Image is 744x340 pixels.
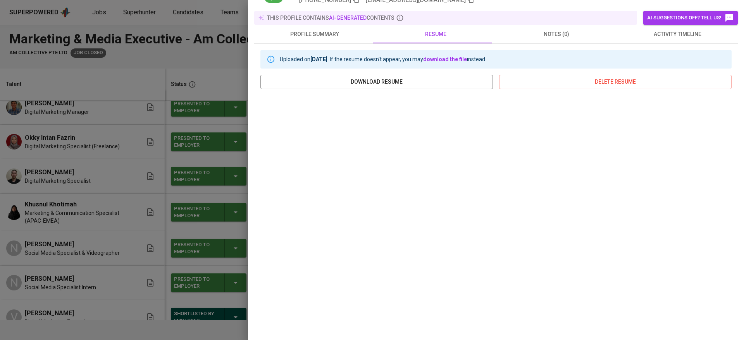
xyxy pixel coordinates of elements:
[267,77,487,87] span: download resume
[380,29,491,39] span: resume
[643,11,738,25] button: AI suggestions off? Tell us!
[259,29,370,39] span: profile summary
[501,29,612,39] span: notes (0)
[622,29,733,39] span: activity timeline
[260,95,732,328] iframe: Okky Intan Fazrin
[329,15,367,21] span: AI-generated
[267,14,394,22] p: this profile contains contents
[647,13,734,22] span: AI suggestions off? Tell us!
[280,52,486,66] div: Uploaded on . If the resume doesn't appear, you may instead.
[499,75,732,89] button: delete resume
[505,77,725,87] span: delete resume
[423,56,467,62] a: download the file
[310,56,327,62] b: [DATE]
[260,75,493,89] button: download resume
